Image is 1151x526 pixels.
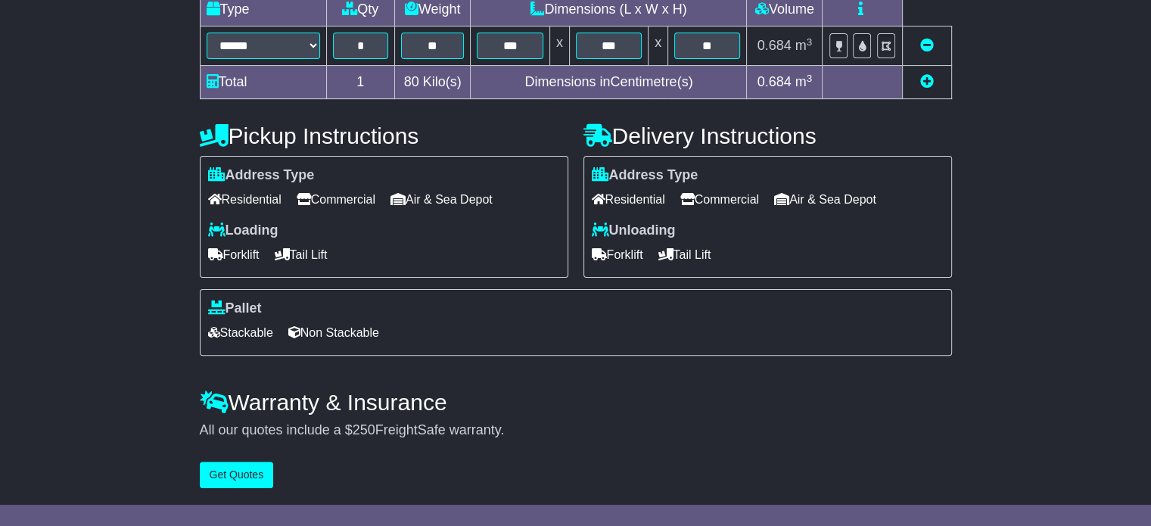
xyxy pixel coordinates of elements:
[394,66,471,99] td: Kilo(s)
[404,74,419,89] span: 80
[592,243,643,266] span: Forklift
[920,74,934,89] a: Add new item
[757,74,792,89] span: 0.684
[200,66,326,99] td: Total
[353,422,375,437] span: 250
[208,223,278,239] label: Loading
[680,188,759,211] span: Commercial
[920,38,934,53] a: Remove this item
[757,38,792,53] span: 0.684
[200,422,952,439] div: All our quotes include a $ FreightSafe warranty.
[807,36,813,48] sup: 3
[200,123,568,148] h4: Pickup Instructions
[774,188,876,211] span: Air & Sea Depot
[200,390,952,415] h4: Warranty & Insurance
[658,243,711,266] span: Tail Lift
[592,188,665,211] span: Residential
[200,462,274,488] button: Get Quotes
[208,188,282,211] span: Residential
[275,243,328,266] span: Tail Lift
[592,167,698,184] label: Address Type
[297,188,375,211] span: Commercial
[208,243,260,266] span: Forklift
[326,66,394,99] td: 1
[795,74,813,89] span: m
[592,223,676,239] label: Unloading
[795,38,813,53] span: m
[208,300,262,317] label: Pallet
[583,123,952,148] h4: Delivery Instructions
[549,26,569,66] td: x
[208,167,315,184] label: Address Type
[390,188,493,211] span: Air & Sea Depot
[649,26,668,66] td: x
[208,321,273,344] span: Stackable
[471,66,747,99] td: Dimensions in Centimetre(s)
[288,321,379,344] span: Non Stackable
[807,73,813,84] sup: 3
